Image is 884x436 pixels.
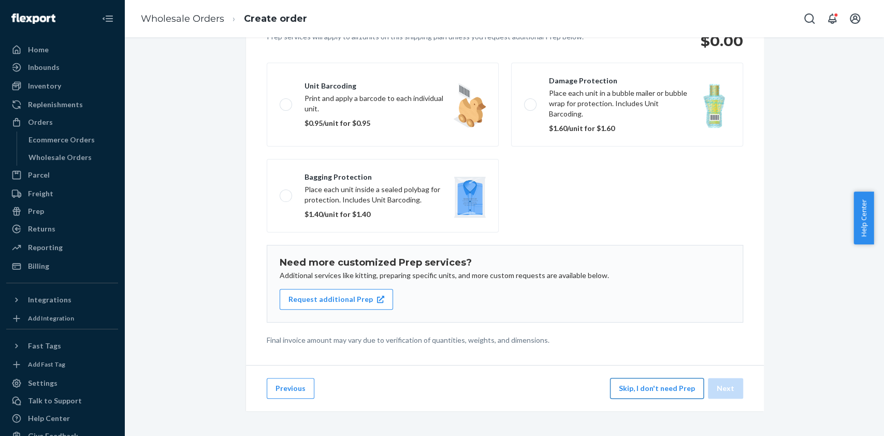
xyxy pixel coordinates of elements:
button: Close Navigation [97,8,118,29]
button: Open Search Box [799,8,820,29]
div: Freight [28,188,53,199]
div: Settings [28,378,57,388]
div: Inbounds [28,62,60,72]
p: Additional services like kitting, preparing specific units, and more custom requests are availabl... [280,270,730,281]
div: Orders [28,117,53,127]
a: Ecommerce Orders [23,132,119,148]
div: Integrations [28,295,71,305]
div: Add Integration [28,314,74,323]
div: Prep [28,206,44,216]
div: Reporting [28,242,63,253]
h1: $0.00 [672,32,743,50]
a: Inventory [6,78,118,94]
button: Fast Tags [6,338,118,354]
div: Talk to Support [28,396,82,406]
a: Orders [6,114,118,130]
a: Create order [244,13,307,24]
a: Home [6,41,118,58]
a: Wholesale Orders [141,13,224,24]
a: Reporting [6,239,118,256]
a: Help Center [6,410,118,427]
a: Billing [6,258,118,274]
a: Add Integration [6,312,118,325]
div: Home [28,45,49,55]
div: Help Center [28,413,70,424]
a: Freight [6,185,118,202]
button: Next [708,378,743,399]
a: Prep [6,203,118,220]
div: Ecommerce Orders [28,135,95,145]
div: Parcel [28,170,50,180]
div: Add Fast Tag [28,360,65,369]
button: Previous [267,378,314,399]
div: Returns [28,224,55,234]
button: Help Center [853,192,874,244]
div: Replenishments [28,99,83,110]
button: Open account menu [845,8,865,29]
button: Integrations [6,292,118,308]
button: Skip, I don't need Prep [610,378,704,399]
a: Talk to Support [6,393,118,409]
ol: breadcrumbs [133,4,315,34]
img: Flexport logo [11,13,55,24]
button: Request additional Prep [280,289,393,310]
div: Wholesale Orders [28,152,92,163]
div: Billing [28,261,49,271]
a: Returns [6,221,118,237]
a: Wholesale Orders [23,149,119,166]
button: Open notifications [822,8,843,29]
p: Final invoice amount may vary due to verification of quantities, weights, and dimensions. [267,335,743,345]
a: Settings [6,375,118,391]
div: Inventory [28,81,61,91]
a: Inbounds [6,59,118,76]
a: Replenishments [6,96,118,113]
h1: Need more customized Prep services? [280,258,730,268]
div: Fast Tags [28,341,61,351]
a: Add Fast Tag [6,358,118,371]
a: Parcel [6,167,118,183]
